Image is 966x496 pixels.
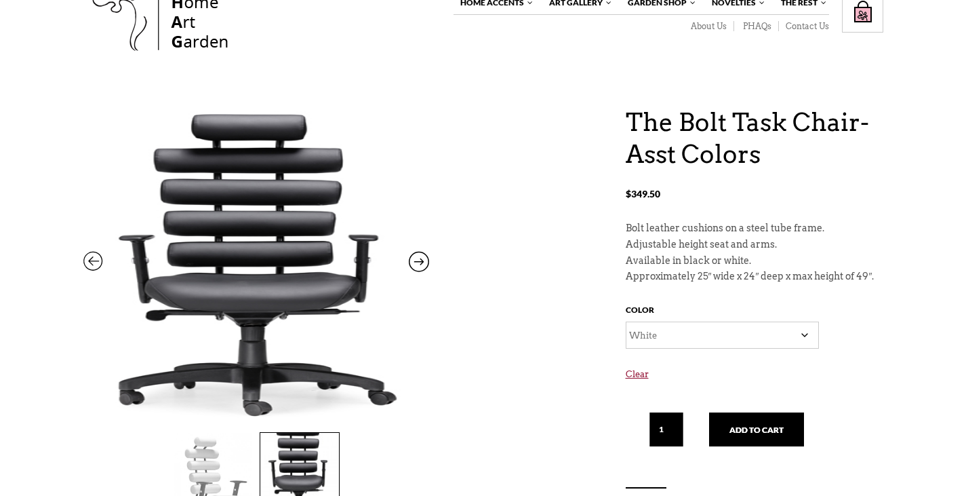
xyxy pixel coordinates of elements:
[779,21,829,32] a: Contact Us
[626,356,883,404] a: Clear options
[649,413,683,446] input: Qty
[626,253,883,269] p: Available in black or white.
[682,21,734,32] a: About Us
[626,269,883,285] p: Approximately 25″ wide x 24″ deep x max height of 49″.
[626,237,883,253] p: Adjustable height seat and arms.
[734,21,779,32] a: PHAQs
[626,107,883,170] h1: The Bolt Task Chair- Asst Colors
[709,413,804,446] button: Add to cart
[626,188,631,199] span: $
[626,302,654,322] label: Color
[626,221,883,237] p: Bolt leather cushions on a steel tube frame.
[626,188,660,199] bdi: 349.50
